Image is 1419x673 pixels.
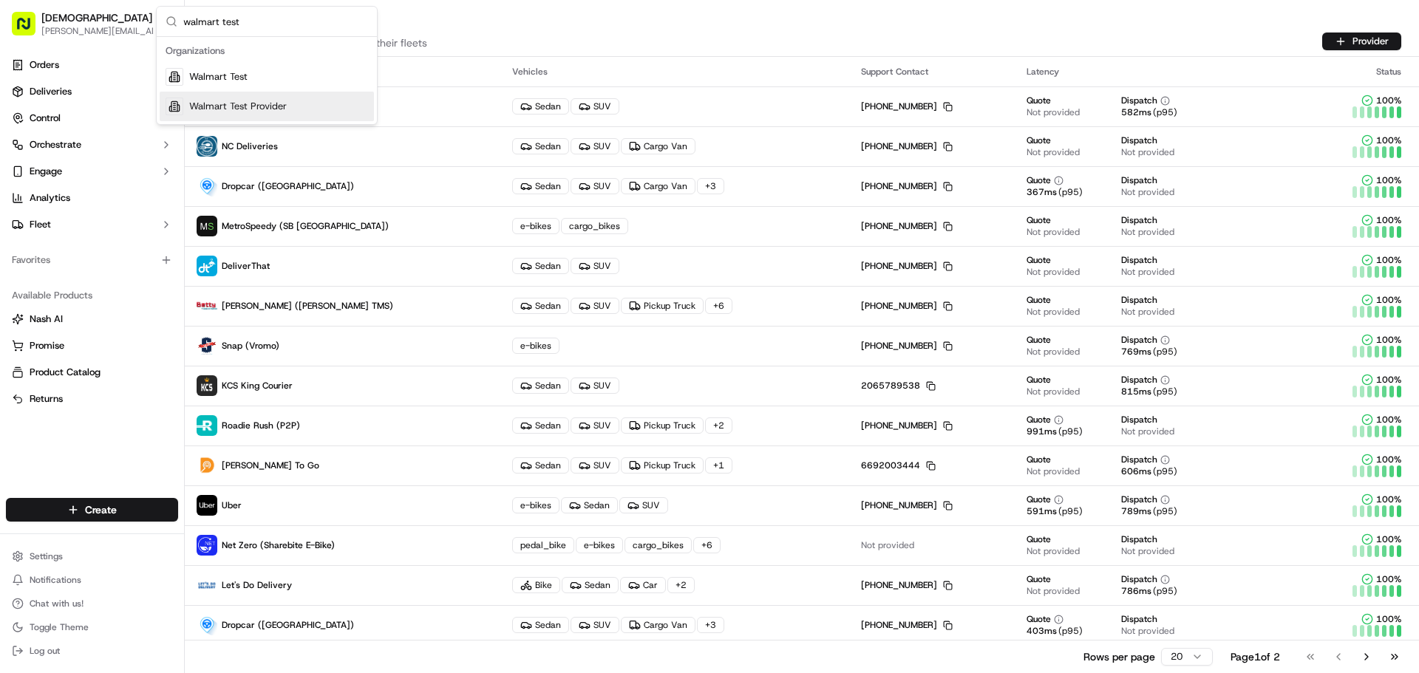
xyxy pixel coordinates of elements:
span: Dropcar ([GEOGRAPHIC_DATA]) [222,619,354,631]
span: [DATE] [131,269,161,281]
div: Sedan [512,457,569,474]
a: Returns [12,392,172,406]
span: Orders [30,58,59,72]
div: Sedan [512,138,569,154]
span: Quote [1027,95,1051,106]
span: (p95) [1153,386,1177,397]
span: [DATE] [131,229,161,241]
div: + 2 [667,577,695,593]
span: Quote [1027,533,1051,545]
div: pedal_bike [512,537,574,553]
div: Support Contact [861,66,1002,78]
button: Control [6,106,178,130]
span: 815 ms [1121,386,1151,397]
button: [DEMOGRAPHIC_DATA][PERSON_NAME][EMAIL_ADDRESS][DOMAIN_NAME] [6,6,153,41]
img: kcs-delivery.png [197,375,217,396]
a: Promise [12,339,172,352]
span: MetroSpeedy (SB [GEOGRAPHIC_DATA]) [222,220,389,232]
span: 100 % [1376,134,1401,146]
p: Welcome 👋 [15,59,269,83]
span: 100 % [1376,95,1401,106]
span: Not provided [1027,146,1080,158]
img: snap-logo.jpeg [197,335,217,356]
div: [PHONE_NUMBER] [861,420,953,431]
button: [PERSON_NAME][EMAIL_ADDRESS][DOMAIN_NAME] [41,25,169,37]
span: Dispatch [1121,254,1157,266]
span: (p95) [1058,186,1083,198]
span: (p95) [1058,505,1083,517]
button: Quote [1027,174,1064,186]
img: drop_car_logo.png [197,176,217,197]
span: Dispatch [1121,613,1157,625]
img: betty.jpg [197,295,217,316]
div: [PHONE_NUMBER] [861,579,953,591]
div: cargo_bikes [561,218,628,234]
div: Latency [1027,66,1291,78]
span: 991 ms [1027,426,1057,437]
button: Product Catalog [6,361,178,384]
div: Start new chat [67,141,242,156]
span: Create [85,502,117,517]
span: Dispatch [1121,533,1157,545]
span: (p95) [1153,346,1177,358]
span: Quote [1027,374,1051,386]
span: Not provided [1027,465,1080,477]
span: NC Deliveries [222,140,278,152]
div: Page 1 of 2 [1231,649,1280,664]
span: 100 % [1376,334,1401,346]
div: 💻 [125,332,137,344]
span: Uber [222,499,242,511]
span: 100 % [1376,613,1401,625]
span: Let's Do Delivery [222,579,292,591]
span: Pylon [147,366,179,378]
div: + 3 [697,617,724,633]
div: Status [1314,66,1407,78]
button: [DEMOGRAPHIC_DATA] [41,10,152,25]
span: 100 % [1376,174,1401,186]
span: Deliveries [30,85,72,98]
span: Not provided [1121,426,1174,437]
div: 2065789538 [861,380,936,392]
div: SUV [571,617,619,633]
div: SUV [571,457,619,474]
div: SUV [571,98,619,115]
button: Dispatch [1121,493,1170,505]
span: Dispatch [1121,134,1157,146]
span: 606 ms [1121,465,1151,477]
span: DeliverThat [222,260,270,272]
div: e-bikes [512,497,559,513]
span: Returns [30,392,63,406]
span: API Documentation [140,330,237,345]
a: 📗Knowledge Base [9,324,119,351]
span: 100 % [1376,533,1401,545]
div: Available Products [6,284,178,307]
img: NCDeliveries.png [197,136,217,157]
span: Dispatch [1121,294,1157,306]
span: (p95) [1058,625,1083,637]
div: Pickup Truck [621,417,704,434]
div: [PHONE_NUMBER] [861,260,953,272]
button: Settings [6,546,178,567]
div: Sedan [512,178,569,194]
button: Toggle Theme [6,617,178,638]
span: Not provided [1121,146,1174,158]
span: (p95) [1153,585,1177,597]
span: 403 ms [1027,625,1057,637]
span: (p95) [1058,426,1083,437]
div: + 6 [693,537,721,553]
img: 1736555255976-a54dd68f-1ca7-489b-9aae-adbdc363a1c4 [15,141,41,168]
span: • [123,229,128,241]
span: Not provided [861,539,914,551]
span: 100 % [1376,254,1401,266]
div: Pickup Truck [621,457,704,474]
div: e-bikes [512,338,559,354]
div: Sedan [512,258,569,274]
div: Sedan [512,298,569,314]
div: [PHONE_NUMBER] [861,140,953,152]
div: 6692003444 [861,460,936,471]
span: 100 % [1376,414,1401,426]
a: Analytics [6,186,178,210]
a: Powered byPylon [104,366,179,378]
div: Car [620,577,666,593]
div: [PHONE_NUMBER] [861,220,953,232]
